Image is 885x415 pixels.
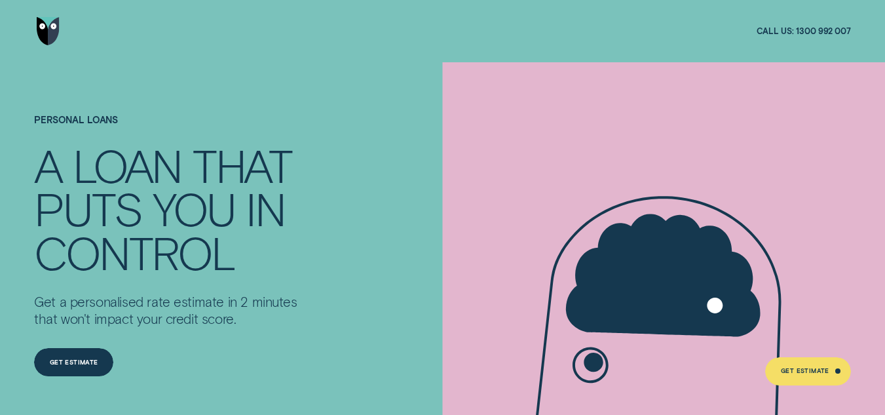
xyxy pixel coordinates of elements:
div: IN [246,186,285,229]
h4: A LOAN THAT PUTS YOU IN CONTROL [34,143,303,273]
h1: Personal Loans [34,115,303,143]
div: YOU [153,186,235,229]
a: Get Estimate [765,357,850,385]
p: Get a personalised rate estimate in 2 minutes that won't impact your credit score. [34,294,303,327]
div: A [34,143,62,186]
span: Call us: [757,26,794,37]
span: 1300 992 007 [796,26,850,37]
a: Call us:1300 992 007 [757,26,851,37]
div: PUTS [34,186,141,229]
a: Get Estimate [34,348,113,376]
div: THAT [193,143,292,186]
div: CONTROL [34,230,235,273]
img: Wisr [37,17,60,45]
div: LOAN [73,143,181,186]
